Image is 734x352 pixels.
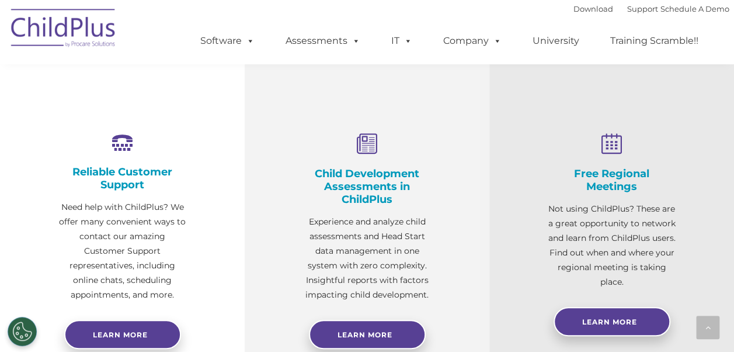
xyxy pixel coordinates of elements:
[548,167,676,193] h4: Free Regional Meetings
[58,165,186,191] h4: Reliable Customer Support
[432,29,513,53] a: Company
[554,307,670,336] a: Learn More
[573,4,729,13] font: |
[548,202,676,289] p: Not using ChildPlus? These are a great opportunity to network and learn from ChildPlus users. Fin...
[380,29,424,53] a: IT
[58,200,186,302] p: Need help with ChildPlus? We offer many convenient ways to contact our amazing Customer Support r...
[582,318,637,326] span: Learn More
[599,29,710,53] a: Training Scramble!!
[338,330,392,339] span: Learn More
[573,4,613,13] a: Download
[5,1,122,59] img: ChildPlus by Procare Solutions
[8,317,37,346] button: Cookies Settings
[521,29,591,53] a: University
[189,29,266,53] a: Software
[303,215,431,302] p: Experience and analyze child assessments and Head Start data management in one system with zero c...
[309,320,426,349] a: Learn More
[303,167,431,206] h4: Child Development Assessments in ChildPlus
[64,320,181,349] a: Learn more
[93,330,148,339] span: Learn more
[627,4,658,13] a: Support
[162,77,198,86] span: Last name
[162,125,212,134] span: Phone number
[274,29,372,53] a: Assessments
[660,4,729,13] a: Schedule A Demo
